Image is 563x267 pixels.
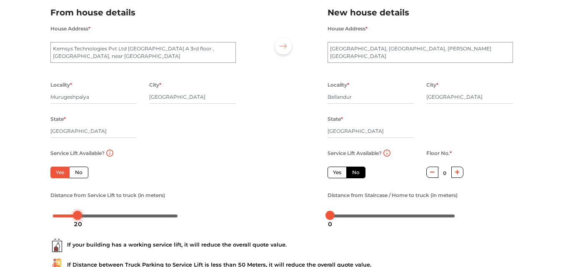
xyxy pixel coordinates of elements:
[50,190,165,201] label: Distance from Service Lift to truck (in meters)
[70,217,85,231] div: 20
[328,6,513,20] h2: New house details
[69,167,88,178] label: No
[325,217,335,231] div: 0
[426,80,438,90] label: City
[50,167,70,178] label: Yes
[426,148,452,159] label: Floor No.
[50,23,90,34] label: House Address
[328,23,368,34] label: House Address
[149,80,161,90] label: City
[328,114,343,125] label: State
[50,239,64,252] img: ...
[328,80,349,90] label: Locality
[346,167,365,178] label: No
[50,6,236,20] h2: From house details
[328,190,458,201] label: Distance from Staircase / Home to truck (in meters)
[328,148,382,159] label: Service Lift Available?
[50,148,105,159] label: Service Lift Available?
[50,80,72,90] label: Locality
[50,114,66,125] label: State
[50,42,236,63] textarea: [GEOGRAPHIC_DATA], [GEOGRAPHIC_DATA], near [GEOGRAPHIC_DATA]
[328,167,347,178] label: Yes
[328,42,513,63] textarea: [GEOGRAPHIC_DATA], [GEOGRAPHIC_DATA], [PERSON_NAME][GEOGRAPHIC_DATA]
[50,239,513,252] div: If your building has a working service lift, it will reduce the overall quote value.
